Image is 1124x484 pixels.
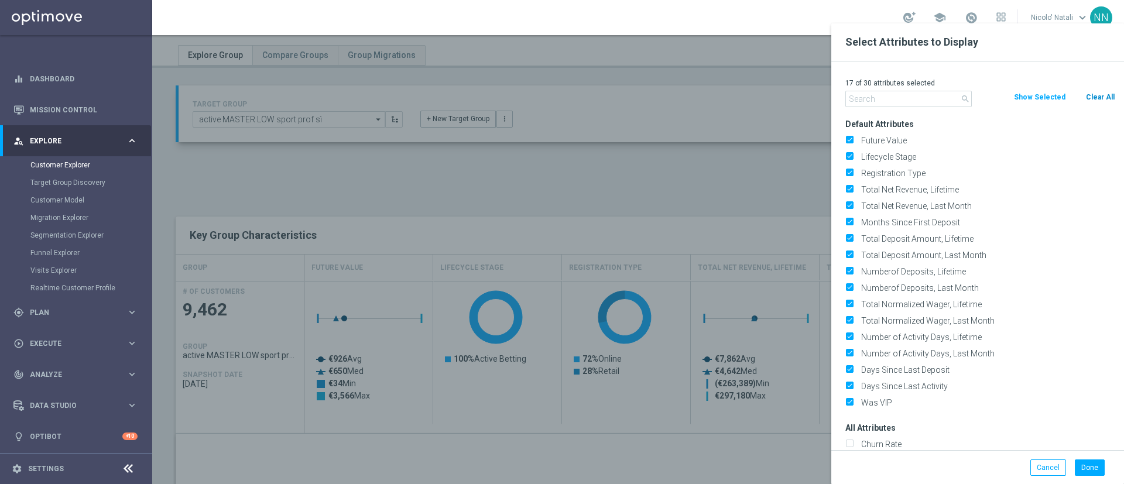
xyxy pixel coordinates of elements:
[857,397,1115,408] label: Was VIP
[13,339,138,348] button: play_circle_outline Execute keyboard_arrow_right
[30,191,151,209] div: Customer Model
[1075,459,1105,476] button: Done
[30,262,151,279] div: Visits Explorer
[30,340,126,347] span: Execute
[857,283,1115,293] label: Numberof Deposits, Last Month
[857,381,1115,392] label: Days Since Last Activity
[126,338,138,349] i: keyboard_arrow_right
[13,369,126,380] div: Analyze
[857,184,1115,195] label: Total Net Revenue, Lifetime
[13,136,126,146] div: Explore
[126,369,138,380] i: keyboard_arrow_right
[13,136,138,146] button: person_search Explore keyboard_arrow_right
[1076,11,1089,24] span: keyboard_arrow_down
[30,402,126,409] span: Data Studio
[13,307,126,318] div: Plan
[28,465,64,472] a: Settings
[857,135,1115,146] label: Future Value
[857,168,1115,179] label: Registration Type
[857,152,1115,162] label: Lifecycle Stage
[1090,6,1112,29] div: NN
[30,94,138,125] a: Mission Control
[30,266,122,275] a: Visits Explorer
[1013,91,1067,104] button: Show Selected
[13,74,138,84] button: equalizer Dashboard
[30,283,122,293] a: Realtime Customer Profile
[13,370,138,379] button: track_changes Analyze keyboard_arrow_right
[1030,9,1090,26] a: Nicolo' Natalikeyboard_arrow_down
[857,266,1115,277] label: Numberof Deposits, Lifetime
[30,244,151,262] div: Funnel Explorer
[857,439,1115,449] label: Churn Rate
[126,135,138,146] i: keyboard_arrow_right
[13,136,24,146] i: person_search
[857,348,1115,359] label: Number of Activity Days, Last Month
[12,464,22,474] i: settings
[845,35,1110,49] h2: Select Attributes to Display
[13,369,24,380] i: track_changes
[13,431,24,442] i: lightbulb
[845,78,1115,88] p: 17 of 30 attributes selected
[126,400,138,411] i: keyboard_arrow_right
[30,371,126,378] span: Analyze
[857,201,1115,211] label: Total Net Revenue, Last Month
[30,279,151,297] div: Realtime Customer Profile
[30,213,122,222] a: Migration Explorer
[30,63,138,94] a: Dashboard
[1085,91,1116,104] button: Clear All
[13,432,138,441] button: lightbulb Optibot +10
[30,231,122,240] a: Segmentation Explorer
[13,338,24,349] i: play_circle_outline
[13,338,126,349] div: Execute
[13,308,138,317] button: gps_fixed Plan keyboard_arrow_right
[126,307,138,318] i: keyboard_arrow_right
[857,332,1115,342] label: Number of Activity Days, Lifetime
[30,226,151,244] div: Segmentation Explorer
[30,209,151,226] div: Migration Explorer
[30,309,126,316] span: Plan
[13,307,24,318] i: gps_fixed
[30,156,151,174] div: Customer Explorer
[13,105,138,115] button: Mission Control
[933,11,946,24] span: school
[30,138,126,145] span: Explore
[857,250,1115,260] label: Total Deposit Amount, Last Month
[30,421,122,452] a: Optibot
[122,432,138,440] div: +10
[845,423,1115,433] h3: All Attributes
[30,195,122,205] a: Customer Model
[857,299,1115,310] label: Total Normalized Wager, Lifetime
[13,400,126,411] div: Data Studio
[13,421,138,452] div: Optibot
[13,94,138,125] div: Mission Control
[857,315,1115,326] label: Total Normalized Wager, Last Month
[857,365,1115,375] label: Days Since Last Deposit
[30,174,151,191] div: Target Group Discovery
[857,234,1115,244] label: Total Deposit Amount, Lifetime
[30,248,122,258] a: Funnel Explorer
[845,119,1115,129] h3: Default Attributes
[13,401,138,410] button: Data Studio keyboard_arrow_right
[845,91,972,107] input: Search
[30,160,122,170] a: Customer Explorer
[857,217,1115,228] label: Months Since First Deposit
[1030,459,1066,476] button: Cancel
[13,63,138,94] div: Dashboard
[30,178,122,187] a: Target Group Discovery
[961,94,970,104] i: search
[13,74,24,84] i: equalizer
